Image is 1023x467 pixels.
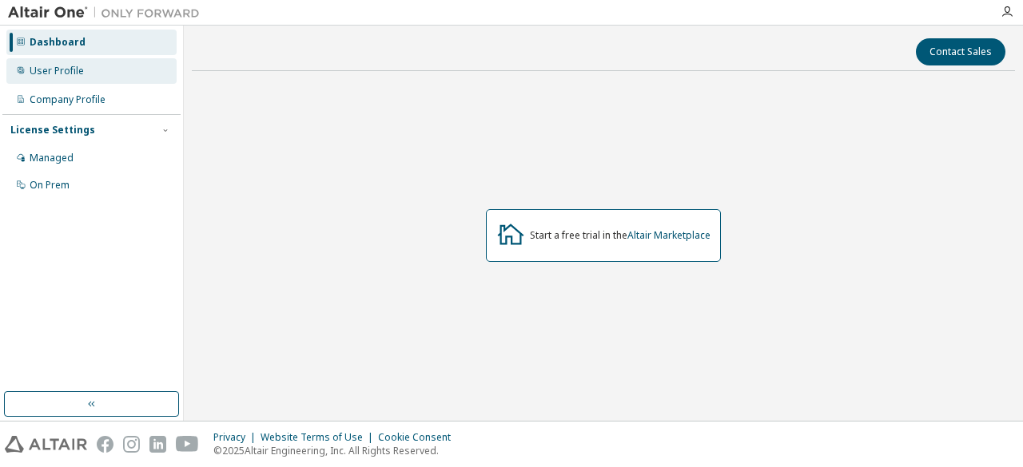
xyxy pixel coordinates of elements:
[8,5,208,21] img: Altair One
[916,38,1005,65] button: Contact Sales
[149,436,166,453] img: linkedin.svg
[30,179,70,192] div: On Prem
[213,444,460,457] p: © 2025 Altair Engineering, Inc. All Rights Reserved.
[30,65,84,77] div: User Profile
[97,436,113,453] img: facebook.svg
[10,124,95,137] div: License Settings
[30,93,105,106] div: Company Profile
[530,229,711,242] div: Start a free trial in the
[627,228,711,242] a: Altair Marketplace
[213,431,261,444] div: Privacy
[30,36,86,49] div: Dashboard
[378,431,460,444] div: Cookie Consent
[30,152,74,164] div: Managed
[123,436,140,453] img: instagram.svg
[261,431,378,444] div: Website Terms of Use
[176,436,199,453] img: youtube.svg
[5,436,87,453] img: altair_logo.svg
